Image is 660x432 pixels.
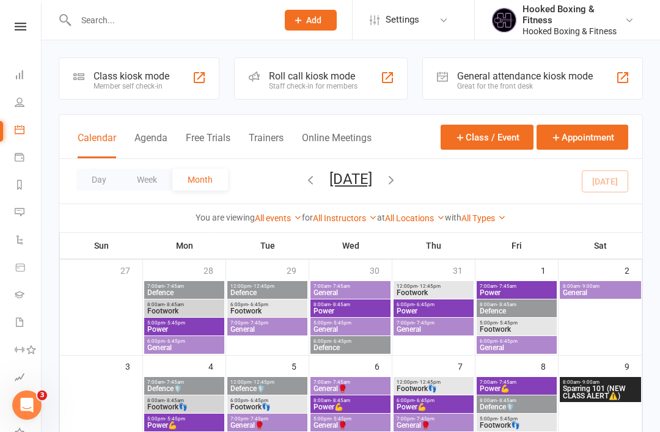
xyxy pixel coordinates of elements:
span: Power [313,307,388,315]
button: Online Meetings [302,132,372,158]
span: 7:00pm [230,416,305,422]
span: - 8:45am [164,398,184,403]
span: General [396,326,471,333]
span: 6:00pm [396,398,471,403]
span: - 12:45pm [417,284,441,289]
span: - 12:45pm [251,284,274,289]
span: 8:00am [313,398,388,403]
span: - 6:45pm [248,302,268,307]
div: 29 [287,260,309,280]
span: 12:00pm [230,284,305,289]
a: All Instructors [313,213,377,223]
a: People [15,90,42,117]
button: Appointment [537,125,628,150]
button: [DATE] [329,170,372,188]
span: General [230,326,305,333]
span: General🥊 [313,422,388,429]
span: Footwork [147,307,222,315]
div: 3 [125,356,142,376]
span: - 7:45pm [414,416,435,422]
th: Tue [226,233,309,258]
span: Defence [230,289,305,296]
button: Add [285,10,337,31]
th: Fri [475,233,559,258]
th: Thu [392,233,475,258]
span: General🥊 [230,422,305,429]
th: Sat [559,233,642,258]
span: - 7:45am [331,284,350,289]
span: Footwork👣 [396,385,471,392]
a: All Types [461,213,506,223]
span: 6:00pm [313,339,388,344]
span: 7:00am [313,379,388,385]
span: - 8:45am [497,302,516,307]
span: Power [396,307,471,315]
div: Hooked Boxing & Fitness [522,4,625,26]
button: Trainers [249,132,284,158]
span: 8:00am [147,302,222,307]
span: 7:00pm [230,320,305,326]
span: Footwork [396,289,471,296]
span: General🥊 [396,422,471,429]
span: 5:00pm [147,320,222,326]
span: General [562,289,639,296]
span: - 12:45pm [251,379,274,385]
span: - 7:45am [331,379,350,385]
div: 8 [541,356,558,376]
button: Month [172,169,228,191]
a: Dashboard [15,62,42,90]
span: Add [306,15,321,25]
span: Footwork👣 [479,422,554,429]
span: 7:00am [313,284,388,289]
span: Power💪 [147,422,222,429]
span: - 5:45pm [497,320,518,326]
span: Power [147,326,222,333]
span: 7:00am [479,284,554,289]
span: 7:00am [147,284,222,289]
th: Wed [309,233,392,258]
span: - 6:45pm [414,398,435,403]
span: - 6:45pm [248,398,268,403]
span: 5:00pm [479,416,554,422]
span: - 7:45pm [248,320,268,326]
span: General [313,326,388,333]
span: 8:00am [313,302,388,307]
span: 6:00pm [147,339,222,344]
span: Power [479,289,554,296]
span: - 8:45am [497,398,516,403]
a: All events [255,213,302,223]
img: thumb_image1731986243.png [492,8,516,32]
span: - 5:45pm [165,320,185,326]
span: - 6:45pm [165,339,185,344]
button: Agenda [134,132,167,158]
span: Defence🛡️ [147,385,222,392]
div: 1 [541,260,558,280]
span: Defence [479,307,554,315]
a: Calendar [15,117,42,145]
span: Defence🛡️ [230,385,305,392]
strong: You are viewing [196,213,255,222]
span: - 7:45am [164,379,184,385]
span: - 7:45am [164,284,184,289]
span: 6:00pm [230,302,305,307]
input: Search... [72,12,269,29]
iframe: Intercom live chat [12,390,42,420]
span: 7:00pm [396,320,471,326]
span: - 7:45pm [248,416,268,422]
span: 12:00pm [396,284,471,289]
span: 5:00pm [147,416,222,422]
div: Hooked Boxing & Fitness [522,26,625,37]
span: 8:00am [147,398,222,403]
span: Defence [313,344,388,351]
span: General🥊 [313,385,388,392]
span: - 8:45am [331,398,350,403]
button: Day [76,169,122,191]
span: - 12:45pm [417,379,441,385]
span: General [147,344,222,351]
span: 8:00am [562,284,639,289]
span: - 7:45am [497,379,516,385]
div: 31 [453,260,475,280]
span: - 8:45am [331,302,350,307]
a: Assessments [15,365,42,392]
span: - 6:45pm [331,339,351,344]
